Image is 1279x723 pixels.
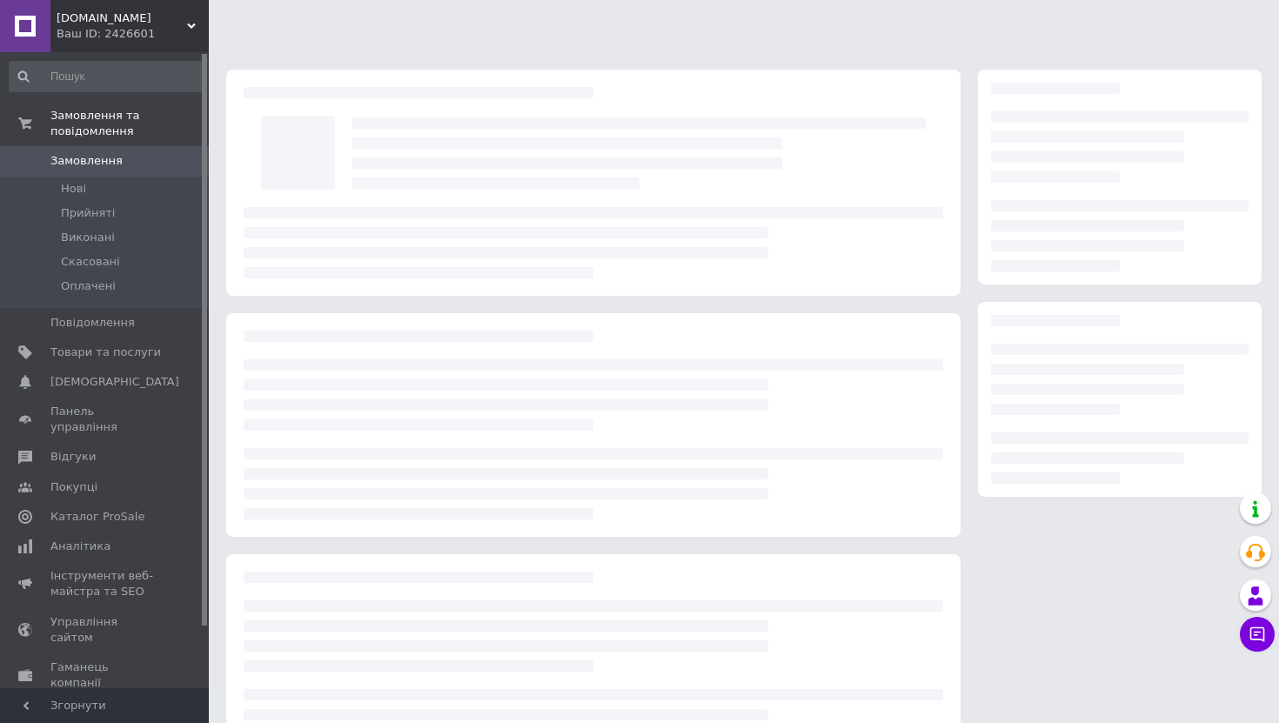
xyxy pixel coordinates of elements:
[50,479,97,495] span: Покупці
[57,26,209,42] div: Ваш ID: 2426601
[50,659,161,691] span: Гаманець компанії
[50,108,209,139] span: Замовлення та повідомлення
[50,614,161,646] span: Управління сайтом
[61,205,115,221] span: Прийняті
[50,509,144,525] span: Каталог ProSale
[57,10,187,26] span: Spigen.in.ua
[50,345,161,360] span: Товари та послуги
[9,61,205,92] input: Пошук
[61,230,115,245] span: Виконані
[50,153,123,169] span: Замовлення
[50,539,110,554] span: Аналітика
[50,568,161,599] span: Інструменти веб-майстра та SEO
[50,449,96,465] span: Відгуки
[50,404,161,435] span: Панель управління
[61,278,116,294] span: Оплачені
[61,254,120,270] span: Скасовані
[1240,617,1275,652] button: Чат з покупцем
[50,374,179,390] span: [DEMOGRAPHIC_DATA]
[61,181,86,197] span: Нові
[50,315,135,331] span: Повідомлення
